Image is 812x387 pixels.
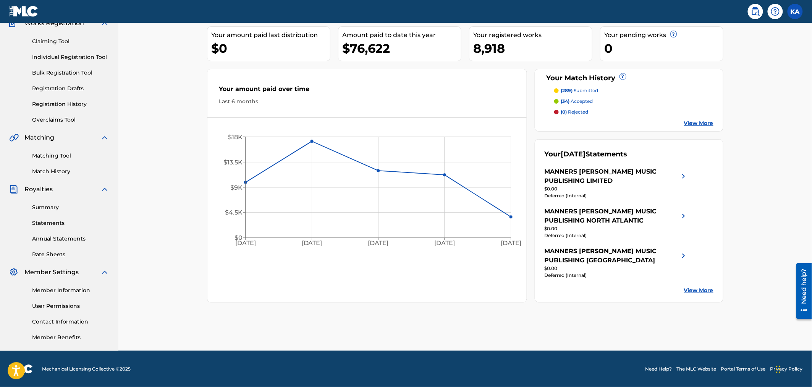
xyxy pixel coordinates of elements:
div: Deferred (Internal) [545,192,688,199]
div: Your Match History [545,73,714,83]
img: expand [100,268,109,277]
img: expand [100,19,109,28]
a: Member Benefits [32,333,109,341]
a: Contact Information [32,318,109,326]
tspan: [DATE] [501,239,521,247]
div: Your pending works [604,31,723,40]
a: Overclaims Tool [32,116,109,124]
iframe: Chat Widget [774,350,812,387]
tspan: $4.5K [225,209,243,216]
tspan: [DATE] [434,239,455,247]
div: $0.00 [545,265,688,272]
div: MANNERS [PERSON_NAME] MUSIC PUBLISHING NORTH ATLANTIC [545,207,679,225]
tspan: $9K [230,184,243,191]
span: Works Registration [24,19,84,28]
img: Member Settings [9,268,18,277]
a: Registration History [32,100,109,108]
a: MANNERS [PERSON_NAME] MUSIC PUBLISHING [GEOGRAPHIC_DATA]right chevron icon$0.00Deferred (Internal) [545,247,688,279]
img: Matching [9,133,19,142]
a: Statements [32,219,109,227]
a: The MLC Website [677,366,717,372]
a: MANNERS [PERSON_NAME] MUSIC PUBLISHING LIMITEDright chevron icon$0.00Deferred (Internal) [545,167,688,199]
a: Annual Statements [32,235,109,243]
img: right chevron icon [679,247,688,265]
a: Need Help? [645,366,672,372]
span: Member Settings [24,268,79,277]
div: $0 [211,40,330,57]
a: (0) rejected [554,109,714,115]
span: (0) [561,109,567,115]
tspan: $0 [235,234,243,242]
tspan: $18K [228,133,243,141]
span: (289) [561,88,573,93]
a: View More [684,119,713,127]
a: Member Information [32,286,109,294]
div: Your amount paid last distribution [211,31,330,40]
tspan: [DATE] [368,239,389,247]
p: accepted [561,98,593,105]
tspan: [DATE] [235,239,256,247]
a: Rate Sheets [32,250,109,259]
p: submitted [561,87,598,94]
div: Deferred (Internal) [545,272,688,279]
span: Royalties [24,185,53,194]
img: expand [100,133,109,142]
div: Deferred (Internal) [545,232,688,239]
a: Summary [32,203,109,211]
tspan: $13.5K [223,159,243,166]
iframe: Resource Center [791,260,812,322]
a: Privacy Policy [770,366,803,372]
div: $76,622 [342,40,461,57]
a: Public Search [748,4,763,19]
span: Matching [24,133,54,142]
span: (34) [561,98,570,104]
div: Help [768,4,783,19]
span: [DATE] [561,150,586,158]
div: Amount paid to date this year [342,31,461,40]
div: Drag [776,358,781,381]
img: Works Registration [9,19,19,28]
div: 0 [604,40,723,57]
a: Portal Terms of Use [721,366,766,372]
img: MLC Logo [9,6,39,17]
a: View More [684,286,713,294]
span: Mechanical Licensing Collective © 2025 [42,366,131,372]
div: User Menu [788,4,803,19]
a: MANNERS [PERSON_NAME] MUSIC PUBLISHING NORTH ATLANTICright chevron icon$0.00Deferred (Internal) [545,207,688,239]
img: logo [9,364,33,374]
span: ? [671,31,677,37]
div: Your Statements [545,149,628,159]
a: Bulk Registration Tool [32,69,109,77]
div: Last 6 months [219,98,515,106]
div: $0.00 [545,225,688,232]
div: $0.00 [545,185,688,192]
img: help [771,7,780,16]
img: right chevron icon [679,207,688,225]
a: (289) submitted [554,87,714,94]
img: search [751,7,760,16]
div: 8,918 [473,40,592,57]
p: rejected [561,109,589,115]
tspan: [DATE] [302,239,322,247]
a: (34) accepted [554,98,714,105]
div: MANNERS [PERSON_NAME] MUSIC PUBLISHING [GEOGRAPHIC_DATA] [545,247,679,265]
img: expand [100,185,109,194]
div: Your registered works [473,31,592,40]
a: Claiming Tool [32,37,109,46]
div: MANNERS [PERSON_NAME] MUSIC PUBLISHING LIMITED [545,167,679,185]
span: ? [620,73,626,80]
a: Registration Drafts [32,85,109,93]
img: right chevron icon [679,167,688,185]
a: User Permissions [32,302,109,310]
a: Match History [32,167,109,176]
div: Your amount paid over time [219,85,515,98]
a: Matching Tool [32,152,109,160]
a: Individual Registration Tool [32,53,109,61]
img: Royalties [9,185,18,194]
